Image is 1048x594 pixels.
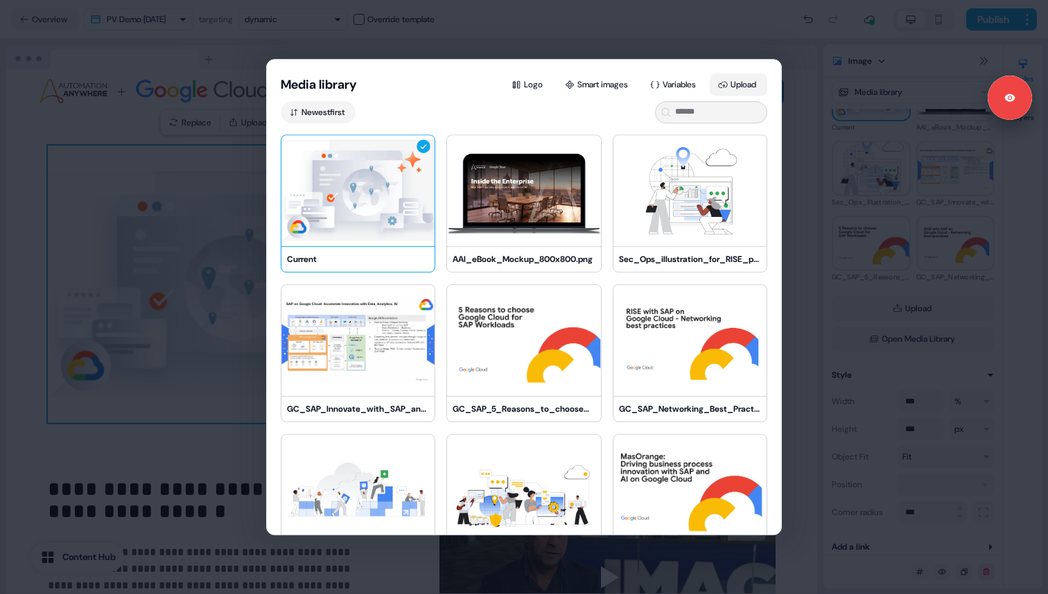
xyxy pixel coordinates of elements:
div: AAI_eBook_Mockup_800x800.png [453,252,595,266]
div: GC_SAP_Networking_Best_Practices.png [619,402,761,416]
div: GC_SAP_Innovate_with_SAP_and_Google_AI_v2.png [287,402,429,416]
img: GC_SAP_5_Reasons_to_choose_GC_for_SAP_Workloads.png [447,285,600,396]
img: AAI_eBook_Mockup_800x800.png [447,135,600,246]
img: GC_SAP_Networking_Best_Practices.png [613,285,767,396]
img: Sec_Ops_illustration_for_RISE_page@3x.png [613,135,767,246]
button: Upload [710,73,767,96]
img: Current [281,135,435,246]
button: Logo [503,73,554,96]
img: PNG_no_logo_Consulting_Assets_2054x1125.max-2100x2100.png [281,435,435,545]
img: GC_SAP_MasOrange.png [613,435,767,545]
div: Sec_Ops_illustration_for_RISE_page@3x.png [619,252,761,266]
button: Media library [281,76,357,93]
img: unnamed(7).jpg [447,435,600,545]
div: Current [287,252,429,266]
button: Smart images [557,73,639,96]
img: GC_SAP_Innovate_with_SAP_and_Google_AI_v2.png [281,285,435,396]
button: Variables [642,73,707,96]
div: GC_SAP_5_Reasons_to_choose_GC_for_SAP_Workloads.png [453,402,595,416]
button: Newestfirst [281,101,356,123]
